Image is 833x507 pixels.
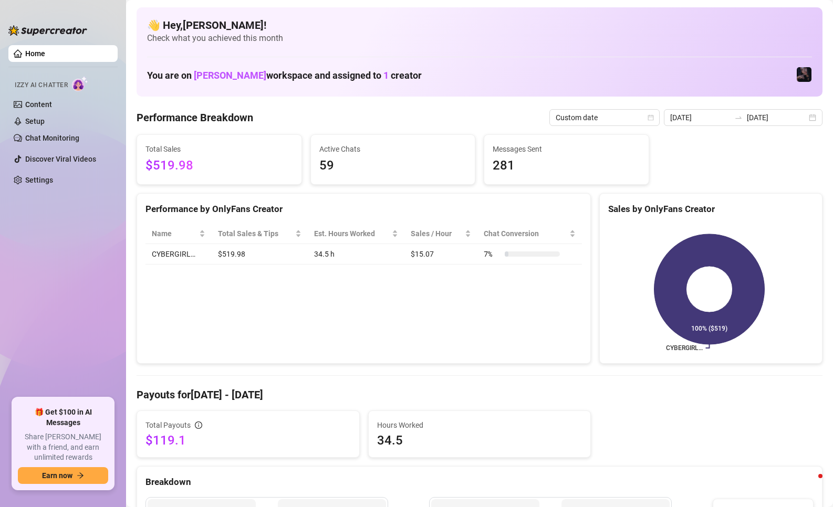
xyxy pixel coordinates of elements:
[493,143,640,155] span: Messages Sent
[404,244,477,265] td: $15.07
[608,202,814,216] div: Sales by OnlyFans Creator
[734,113,743,122] span: swap-right
[8,25,87,36] img: logo-BBDzfeDw.svg
[145,156,293,176] span: $519.98
[484,248,501,260] span: 7 %
[308,244,404,265] td: 34.5 h
[383,70,389,81] span: 1
[25,176,53,184] a: Settings
[212,244,308,265] td: $519.98
[319,156,467,176] span: 59
[77,472,84,479] span: arrow-right
[377,432,582,449] span: 34.5
[319,143,467,155] span: Active Chats
[42,471,72,480] span: Earn now
[25,134,79,142] a: Chat Monitoring
[25,117,45,125] a: Setup
[147,70,422,81] h1: You are on workspace and assigned to creator
[25,155,96,163] a: Discover Viral Videos
[404,224,477,244] th: Sales / Hour
[25,49,45,58] a: Home
[147,18,812,33] h4: 👋 Hey, [PERSON_NAME] !
[484,228,567,239] span: Chat Conversion
[25,100,52,109] a: Content
[145,202,582,216] div: Performance by OnlyFans Creator
[145,224,212,244] th: Name
[747,112,807,123] input: End date
[18,467,108,484] button: Earn nowarrow-right
[152,228,197,239] span: Name
[72,76,88,91] img: AI Chatter
[797,67,811,82] img: CYBERGIRL
[194,70,266,81] span: [PERSON_NAME]
[18,432,108,463] span: Share [PERSON_NAME] with a friend, and earn unlimited rewards
[556,110,653,125] span: Custom date
[797,471,822,497] iframe: Intercom live chat
[145,244,212,265] td: CYBERGIRL…
[477,224,582,244] th: Chat Conversion
[18,407,108,428] span: 🎁 Get $100 in AI Messages
[411,228,463,239] span: Sales / Hour
[670,112,730,123] input: Start date
[145,432,351,449] span: $119.1
[314,228,390,239] div: Est. Hours Worked
[666,344,703,352] text: CYBERGIRL…
[212,224,308,244] th: Total Sales & Tips
[137,387,822,402] h4: Payouts for [DATE] - [DATE]
[734,113,743,122] span: to
[648,114,654,121] span: calendar
[145,419,191,431] span: Total Payouts
[195,421,202,429] span: info-circle
[15,80,68,90] span: Izzy AI Chatter
[218,228,293,239] span: Total Sales & Tips
[493,156,640,176] span: 281
[145,475,814,489] div: Breakdown
[137,110,253,125] h4: Performance Breakdown
[377,419,582,431] span: Hours Worked
[145,143,293,155] span: Total Sales
[147,33,812,44] span: Check what you achieved this month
